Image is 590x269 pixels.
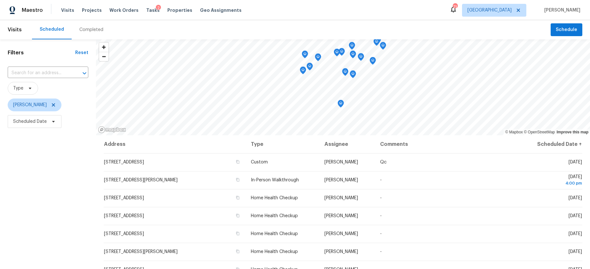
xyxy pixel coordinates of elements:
[350,51,356,60] div: Map marker
[453,4,457,10] div: 71
[569,160,582,164] span: [DATE]
[156,5,161,11] div: 2
[358,53,364,63] div: Map marker
[370,57,376,67] div: Map marker
[334,49,340,59] div: Map marker
[315,53,321,63] div: Map marker
[557,130,588,134] a: Improve this map
[551,23,582,36] button: Schedule
[40,26,64,33] div: Scheduled
[338,100,344,110] div: Map marker
[324,249,358,254] span: [PERSON_NAME]
[251,160,268,164] span: Custom
[380,42,386,52] div: Map marker
[569,214,582,218] span: [DATE]
[380,214,382,218] span: -
[319,135,375,153] th: Assignee
[505,130,523,134] a: Mapbox
[524,180,582,186] div: 4:00 pm
[80,69,89,78] button: Open
[146,8,160,12] span: Tasks
[104,232,144,236] span: [STREET_ADDRESS]
[98,126,126,133] a: Mapbox homepage
[467,7,512,13] span: [GEOGRAPHIC_DATA]
[373,38,380,48] div: Map marker
[75,50,88,56] div: Reset
[569,232,582,236] span: [DATE]
[569,249,582,254] span: [DATE]
[339,48,345,58] div: Map marker
[324,196,358,200] span: [PERSON_NAME]
[349,42,355,52] div: Map marker
[96,39,590,135] canvas: Map
[104,160,144,164] span: [STREET_ADDRESS]
[380,232,382,236] span: -
[342,68,348,78] div: Map marker
[251,178,299,182] span: In-Person Walkthrough
[82,7,102,13] span: Projects
[569,196,582,200] span: [DATE]
[251,214,298,218] span: Home Health Checkup
[104,196,144,200] span: [STREET_ADDRESS]
[324,160,358,164] span: [PERSON_NAME]
[556,26,577,34] span: Schedule
[380,249,382,254] span: -
[13,118,47,125] span: Scheduled Date
[350,70,356,80] div: Map marker
[324,214,358,218] span: [PERSON_NAME]
[251,249,298,254] span: Home Health Checkup
[380,178,382,182] span: -
[246,135,320,153] th: Type
[324,232,358,236] span: [PERSON_NAME]
[380,160,387,164] span: Qc
[104,214,144,218] span: [STREET_ADDRESS]
[251,196,298,200] span: Home Health Checkup
[524,130,555,134] a: OpenStreetMap
[13,85,23,91] span: Type
[235,249,241,254] button: Copy Address
[104,178,178,182] span: [STREET_ADDRESS][PERSON_NAME]
[22,7,43,13] span: Maestro
[324,178,358,182] span: [PERSON_NAME]
[99,43,108,52] button: Zoom in
[8,50,75,56] h1: Filters
[200,7,242,13] span: Geo Assignments
[109,7,139,13] span: Work Orders
[542,7,580,13] span: [PERSON_NAME]
[8,23,22,37] span: Visits
[8,68,70,78] input: Search for an address...
[307,63,313,73] div: Map marker
[61,7,74,13] span: Visits
[104,135,246,153] th: Address
[235,213,241,218] button: Copy Address
[300,67,306,76] div: Map marker
[79,27,103,33] div: Completed
[251,232,298,236] span: Home Health Checkup
[302,51,308,60] div: Map marker
[519,135,582,153] th: Scheduled Date ↑
[235,231,241,236] button: Copy Address
[13,102,47,108] span: [PERSON_NAME]
[99,52,108,61] button: Zoom out
[235,159,241,165] button: Copy Address
[524,175,582,186] span: [DATE]
[380,196,382,200] span: -
[167,7,192,13] span: Properties
[375,135,519,153] th: Comments
[104,249,178,254] span: [STREET_ADDRESS][PERSON_NAME]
